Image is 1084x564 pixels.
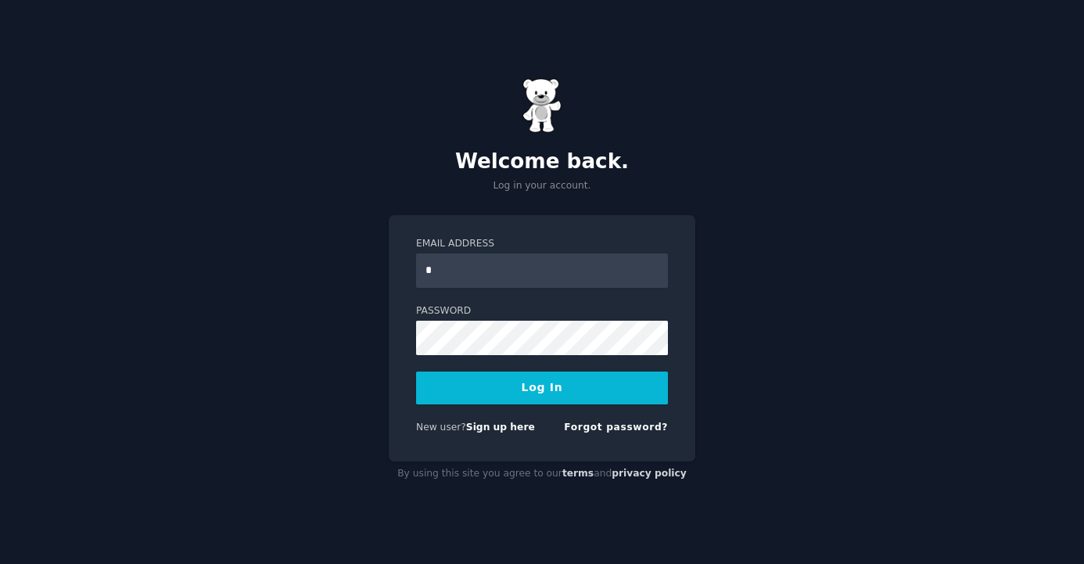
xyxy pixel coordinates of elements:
[416,304,668,318] label: Password
[564,422,668,433] a: Forgot password?
[389,462,695,487] div: By using this site you agree to our and
[562,468,594,479] a: terms
[416,237,668,251] label: Email Address
[416,372,668,404] button: Log In
[522,78,562,133] img: Gummy Bear
[416,422,466,433] span: New user?
[466,422,535,433] a: Sign up here
[612,468,687,479] a: privacy policy
[389,149,695,174] h2: Welcome back.
[389,179,695,193] p: Log in your account.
